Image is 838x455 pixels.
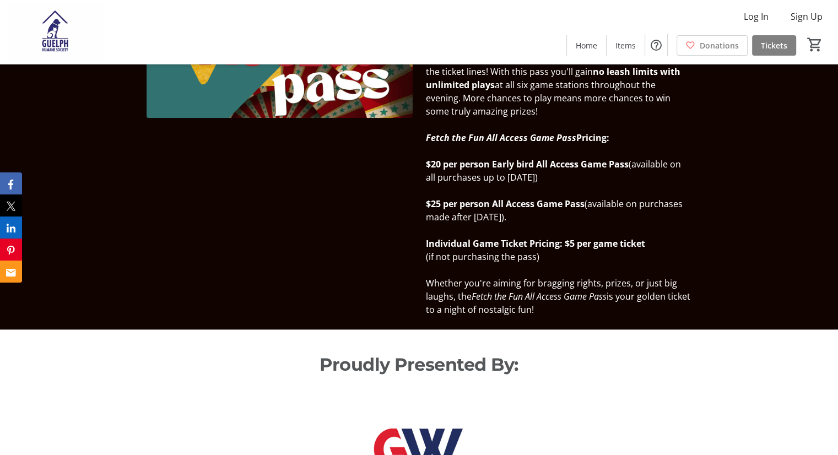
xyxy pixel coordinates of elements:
a: Home [567,35,606,56]
span: Home [576,40,597,51]
em: Fetch the Fun All Access Game Pass [472,290,607,302]
span: Items [615,40,636,51]
span: Sign Up [791,10,823,23]
button: Sign Up [782,8,831,25]
span: Tickets [761,40,787,51]
strong: $20 per person Early bird All Access Game Pass [426,158,629,170]
img: Guelph Humane Society 's Logo [7,4,105,59]
a: Donations [677,35,748,56]
p: Proudly Presented By: [147,351,692,378]
strong: Individual Game Ticket Pricing: $5 per game ticket [426,237,645,250]
span: Whether you're aiming for bragging rights, prizes, or just big laughs, the [426,277,677,302]
span: Donations [700,40,739,51]
strong: Pricing: [426,132,609,144]
button: Cart [805,35,825,55]
em: Fetch the Fun All Access Game Pass [426,132,576,144]
span: (if not purchasing the pass) [426,251,539,263]
span: at all six game stations throughout the evening. More chances to play means more chances to win s... [426,79,671,117]
a: Items [607,35,645,56]
button: Help [645,34,667,56]
strong: $25 per person All Access Game Pass [426,198,585,210]
span: Log In [744,10,769,23]
a: Tickets [752,35,796,56]
button: Log In [735,8,777,25]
